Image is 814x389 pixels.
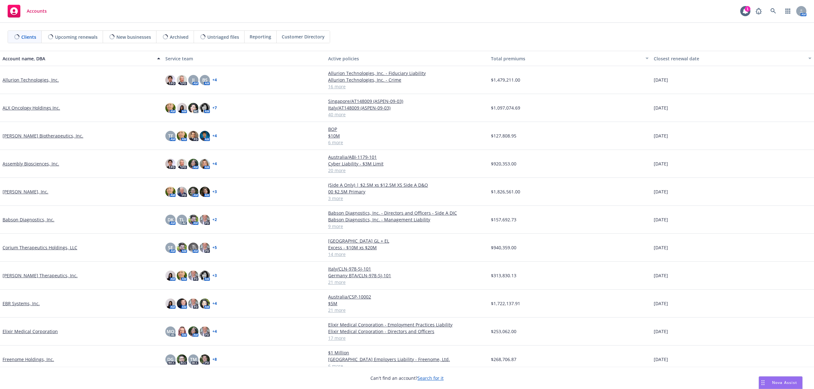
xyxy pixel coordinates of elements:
[177,75,187,85] img: photo
[326,51,488,66] button: Active policies
[165,55,323,62] div: Service team
[654,272,668,279] span: [DATE]
[27,9,47,14] span: Accounts
[200,354,210,365] img: photo
[190,356,197,363] span: TM
[491,272,516,279] span: $313,830.13
[165,103,176,113] img: photo
[3,328,58,335] a: Elixir Medical Corporation
[328,272,486,279] a: Germany BTA/CLN-978-SJ-101
[328,104,486,111] a: Italy/AT148009 (ASPEN-09-03)
[200,298,210,309] img: photo
[200,187,210,197] img: photo
[491,188,520,195] span: $1,826,561.00
[328,335,486,341] a: 17 more
[177,243,187,253] img: photo
[3,244,77,251] a: Corium Therapeutics Holdings, LLC
[654,300,668,307] span: [DATE]
[328,349,486,356] a: $1 Million
[116,34,151,40] span: New businesses
[654,188,668,195] span: [DATE]
[212,106,217,110] a: + 7
[328,126,486,132] a: BOP
[491,356,516,363] span: $268,706.87
[177,159,187,169] img: photo
[328,216,486,223] a: Babson Diagnostics, Inc. - Management Liability
[491,104,520,111] span: $1,097,074.69
[3,55,153,62] div: Account name, DBA
[3,104,60,111] a: ALX Oncology Holdings Inc.
[177,103,187,113] img: photo
[328,160,486,167] a: Cyber Liability - $3M Limit
[200,326,210,337] img: photo
[188,326,198,337] img: photo
[328,244,486,251] a: Excess - $10M xs $20M
[491,300,520,307] span: $1,722,137.91
[170,34,189,40] span: Archived
[782,5,794,17] a: Switch app
[3,272,78,279] a: [PERSON_NAME] Therapeutics, Inc.
[212,302,217,305] a: + 4
[168,216,174,223] span: DK
[212,190,217,194] a: + 3
[328,279,486,285] a: 21 more
[328,238,486,244] a: [GEOGRAPHIC_DATA] GL + EL
[200,243,210,253] img: photo
[177,187,187,197] img: photo
[654,77,668,83] span: [DATE]
[3,300,40,307] a: EBR Systems, Inc.
[3,356,54,363] a: Freenome Holdings, Inc.
[654,216,668,223] span: [DATE]
[745,6,750,12] div: 1
[165,159,176,169] img: photo
[200,271,210,281] img: photo
[188,159,198,169] img: photo
[759,376,803,389] button: Nova Assist
[212,78,217,82] a: + 4
[3,160,59,167] a: Assembly Biosciences, Inc.
[328,77,486,83] a: Allurion Technologies, Inc. - Crime
[188,215,198,225] img: photo
[3,77,59,83] a: Allurion Technologies, Inc.
[654,356,668,363] span: [DATE]
[3,216,54,223] a: Babson Diagnostics, Inc.
[654,132,668,139] span: [DATE]
[202,77,208,83] span: BS
[759,377,767,389] div: Drag to move
[328,167,486,174] a: 20 more
[491,77,520,83] span: $1,479,211.00
[328,223,486,230] a: 9 more
[3,188,48,195] a: [PERSON_NAME], Inc.
[168,132,173,139] span: TF
[654,160,668,167] span: [DATE]
[200,131,210,141] img: photo
[767,5,780,17] a: Search
[328,132,486,139] a: $10M
[328,139,486,146] a: 6 more
[491,160,516,167] span: $920,353.00
[491,244,516,251] span: $940,359.00
[200,159,210,169] img: photo
[328,251,486,258] a: 14 more
[328,307,486,313] a: 21 more
[328,182,486,188] a: (Side A Only) | $2.5M xs $12.5M XS Side A D&O
[188,243,198,253] img: photo
[654,244,668,251] span: [DATE]
[654,328,668,335] span: [DATE]
[167,328,174,335] span: MQ
[417,375,444,381] a: Search for it
[212,274,217,278] a: + 3
[177,298,187,309] img: photo
[328,363,486,369] a: 6 more
[752,5,765,17] a: Report a Bug
[654,104,668,111] span: [DATE]
[328,300,486,307] a: $5M
[188,298,198,309] img: photo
